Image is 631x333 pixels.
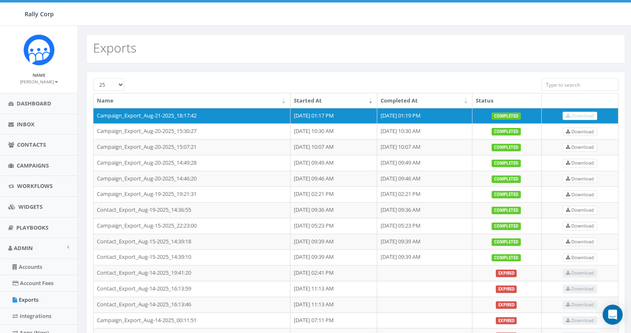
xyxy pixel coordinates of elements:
label: completed [492,160,521,167]
td: Campaign_Export_Aug-21-2025_18:17:42 [93,108,290,124]
td: [DATE] 02:21 PM [377,186,472,202]
span: Workflows [17,182,53,190]
label: completed [492,128,521,135]
label: completed [492,238,521,246]
label: completed [492,207,521,214]
span: Widgets [18,203,43,210]
a: Download [563,159,597,168]
h2: Exports [93,41,136,55]
span: Admin [14,244,33,252]
img: Icon_1.png [23,34,55,65]
td: [DATE] 05:23 PM [377,218,472,234]
td: Campaign_Export_Aug-14-2025_00:11:51 [93,313,290,328]
td: [DATE] 02:21 PM [290,186,377,202]
td: [DATE] 07:11 PM [290,313,377,328]
label: completed [492,191,521,198]
span: Download [566,144,594,150]
td: [DATE] 05:23 PM [290,218,377,234]
td: Campaign_Export_Aug-20-2025_15:07:21 [93,139,290,155]
td: [DATE] 09:39 AM [290,249,377,265]
td: Contact_Export_Aug-14-2025_16:13:46 [93,297,290,313]
td: Campaign_Export_Aug-19-2025_19:21:31 [93,186,290,202]
td: [DATE] 09:39 AM [377,234,472,250]
td: [DATE] 10:30 AM [377,123,472,139]
td: [DATE] 09:46 AM [377,171,472,187]
span: Download [566,160,594,166]
a: [PERSON_NAME] [20,78,58,85]
td: Contact_Export_Aug-14-2025_19:41:20 [93,265,290,281]
td: Campaign_Export_Aug-15-2025_22:23:00 [93,218,290,234]
a: Download [563,175,597,183]
a: Download [563,222,597,230]
td: [DATE] 09:46 AM [290,171,377,187]
th: Status [472,93,541,108]
input: Type to search [541,78,618,91]
span: Dashboard [17,100,51,107]
td: Campaign_Export_Aug-20-2025_14:49:28 [93,155,290,171]
a: Download [563,238,597,246]
td: [DATE] 09:39 AM [377,249,472,265]
a: Download [563,128,597,136]
span: Playbooks [16,224,48,231]
td: [DATE] 09:39 AM [290,234,377,250]
td: [DATE] 10:07 AM [290,139,377,155]
label: expired [496,270,517,277]
small: Name [33,72,45,78]
label: completed [492,175,521,183]
span: Download [566,113,594,119]
td: Campaign_Export_Aug-20-2025_14:46:20 [93,171,290,187]
th: Name: activate to sort column ascending [93,93,290,108]
td: Contact_Export_Aug-15-2025_14:39:18 [93,234,290,250]
a: Download [563,206,597,215]
td: [DATE] 09:36 AM [377,202,472,218]
td: [DATE] 09:49 AM [290,155,377,171]
a: Download [563,190,597,199]
td: [DATE] 11:13 AM [290,281,377,297]
span: Download [566,238,594,245]
td: [DATE] 01:17 PM [290,108,377,124]
td: Contact_Export_Aug-14-2025_16:13:59 [93,281,290,297]
span: Download [566,175,594,182]
label: completed [492,144,521,151]
span: Inbox [17,120,35,128]
span: Download [566,191,594,198]
div: Open Intercom Messenger [603,305,623,325]
a: Download [563,253,597,262]
td: Contact_Export_Aug-15-2025_14:39:10 [93,249,290,265]
th: Completed At: activate to sort column ascending [377,93,472,108]
td: [DATE] 10:30 AM [290,123,377,139]
a: Download [563,143,597,152]
label: completed [492,254,521,262]
td: [DATE] 02:41 PM [290,265,377,281]
span: Download [566,223,594,229]
label: expired [496,301,517,309]
label: expired [496,285,517,293]
label: completed [492,113,521,120]
label: expired [496,317,517,325]
td: Contact_Export_Aug-19-2025_14:36:55 [93,202,290,218]
span: Campaigns [17,162,49,169]
td: [DATE] 10:07 AM [377,139,472,155]
span: Download [566,207,594,213]
th: Started At: activate to sort column ascending [290,93,377,108]
span: Download [566,254,594,260]
small: [PERSON_NAME] [20,79,58,85]
td: Campaign_Export_Aug-20-2025_15:30:27 [93,123,290,139]
td: [DATE] 11:13 AM [290,297,377,313]
span: Rally Corp [25,10,54,18]
label: completed [492,223,521,230]
td: [DATE] 09:36 AM [290,202,377,218]
a: Download [563,112,597,120]
td: [DATE] 09:49 AM [377,155,472,171]
span: Download [566,128,594,135]
td: [DATE] 01:19 PM [377,108,472,124]
span: Contacts [17,141,46,148]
